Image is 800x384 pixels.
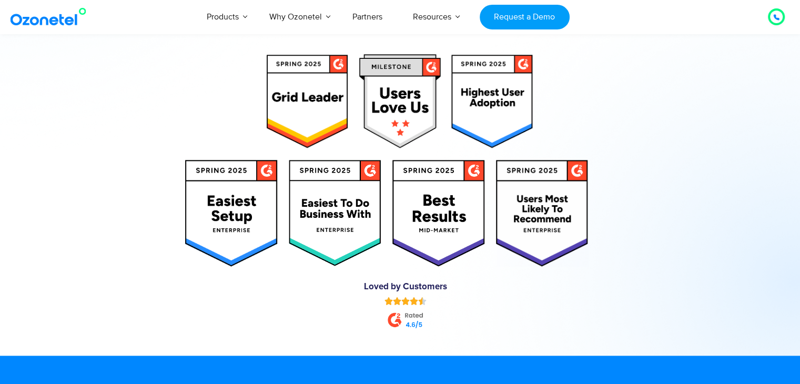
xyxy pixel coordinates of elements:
[364,282,447,291] a: Loved by Customers
[480,5,570,29] a: Request a Demo
[384,297,427,305] div: Rated 4.5 out of 5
